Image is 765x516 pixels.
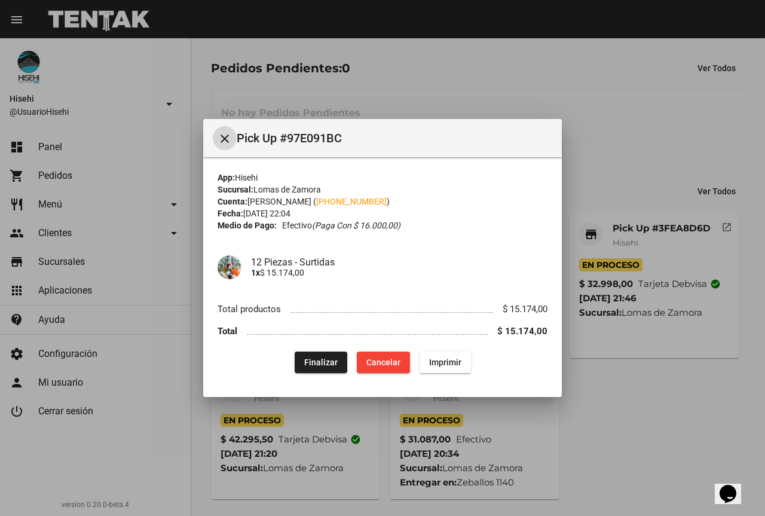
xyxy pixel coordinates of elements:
li: Total $ 15.174,00 [218,320,547,343]
button: Imprimir [420,352,471,373]
a: [PHONE_NUMBER] [316,197,387,206]
span: Finalizar [304,358,338,367]
h4: 12 Piezas - Surtidas [251,257,547,268]
img: 1777f99c-3d9f-4b62-bc22-a6f4a5fd08f8.jpg [218,255,241,279]
b: 1x [251,268,260,277]
strong: App: [218,173,235,182]
div: [DATE] 22:04 [218,207,547,219]
strong: Sucursal: [218,185,253,194]
i: (Paga con $ 16.000,00) [312,221,400,230]
li: Total productos $ 15.174,00 [218,298,547,320]
div: [PERSON_NAME] ( ) [218,196,547,207]
div: Lomas de Zamora [218,184,547,196]
button: Cancelar [357,352,410,373]
p: $ 15.174,00 [251,268,547,277]
mat-icon: Cerrar [218,132,232,146]
button: Cerrar [213,126,237,150]
span: Cancelar [366,358,400,367]
div: Hisehi [218,172,547,184]
span: Efectivo [282,219,400,231]
button: Finalizar [295,352,347,373]
span: Imprimir [429,358,461,367]
iframe: chat widget [715,468,753,504]
span: Pick Up #97E091BC [237,129,552,148]
strong: Cuenta: [218,197,247,206]
strong: Fecha: [218,209,243,218]
strong: Medio de Pago: [218,219,277,231]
